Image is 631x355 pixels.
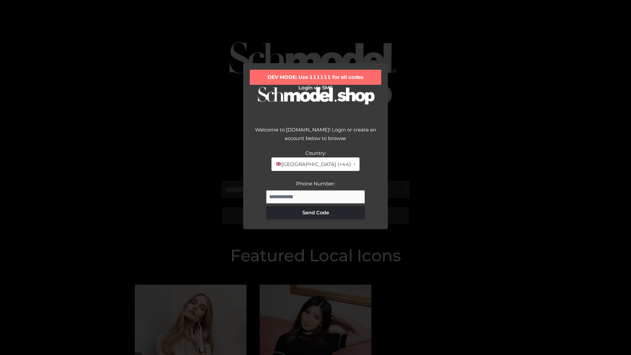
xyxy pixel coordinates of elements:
[250,85,381,91] h2: Login via SMS
[250,70,381,85] div: DEV MODE: Use 111111 for all codes
[275,160,351,169] span: [GEOGRAPHIC_DATA] (+44)
[250,126,381,149] div: Welcome to [DOMAIN_NAME]! Login or create an account below to browse.
[266,206,365,219] button: Send Code
[296,180,335,187] label: Phone Number:
[305,150,326,156] label: Country:
[276,161,281,166] img: 🇬🇧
